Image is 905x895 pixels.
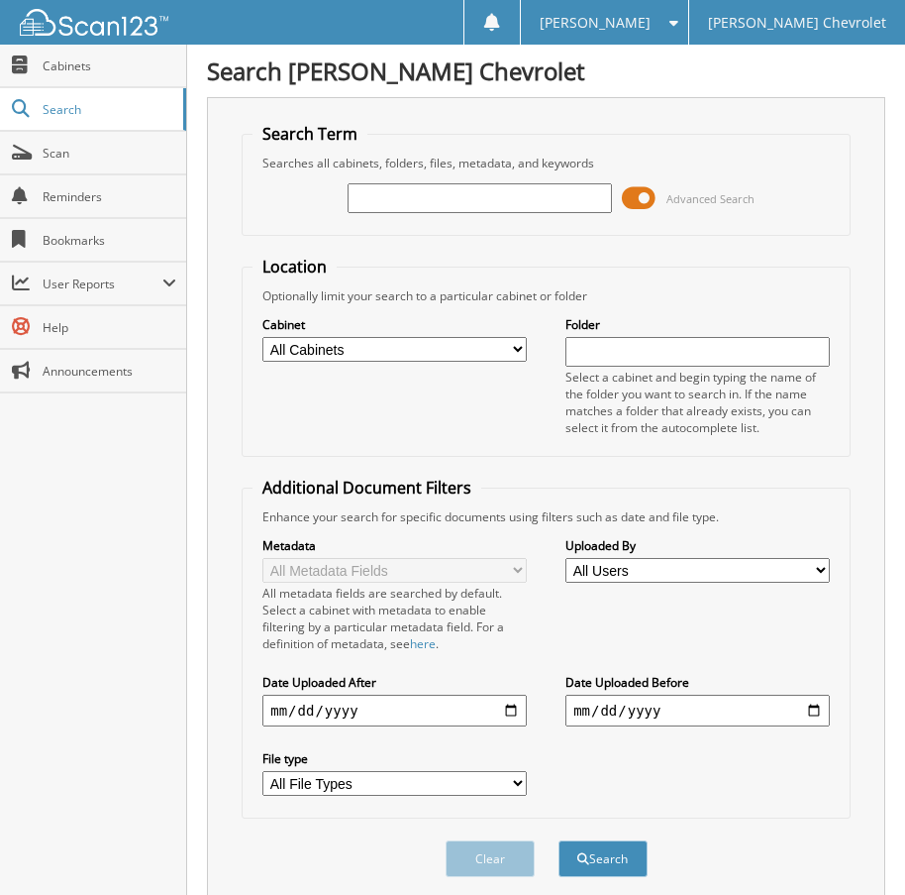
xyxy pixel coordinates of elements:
input: start [262,695,527,727]
span: [PERSON_NAME] Chevrolet [708,17,886,29]
div: Select a cabinet and begin typing the name of the folder you want to search in. If the name match... [565,369,830,436]
label: Metadata [262,537,527,554]
label: Date Uploaded After [262,674,527,691]
span: User Reports [43,276,162,292]
div: All metadata fields are searched by default. Select a cabinet with metadata to enable filtering b... [262,585,527,652]
span: Advanced Search [666,191,754,206]
img: scan123-logo-white.svg [20,9,168,36]
label: Uploaded By [565,537,830,554]
span: Scan [43,145,176,162]
span: Reminders [43,188,176,205]
span: Help [43,319,176,336]
legend: Additional Document Filters [252,477,481,499]
div: Enhance your search for specific documents using filters such as date and file type. [252,508,840,525]
legend: Location [252,256,337,278]
label: Cabinet [262,316,527,333]
label: Folder [565,316,830,333]
button: Clear [446,840,535,877]
span: [PERSON_NAME] [540,17,651,29]
div: Searches all cabinets, folders, files, metadata, and keywords [252,155,840,171]
span: Cabinets [43,57,176,74]
input: end [565,695,830,727]
span: Search [43,101,173,118]
div: Optionally limit your search to a particular cabinet or folder [252,287,840,304]
a: here [410,635,436,652]
label: File type [262,750,527,767]
span: Announcements [43,363,176,380]
label: Date Uploaded Before [565,674,830,691]
legend: Search Term [252,123,367,145]
button: Search [558,840,648,877]
span: Bookmarks [43,232,176,249]
h1: Search [PERSON_NAME] Chevrolet [207,55,885,87]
